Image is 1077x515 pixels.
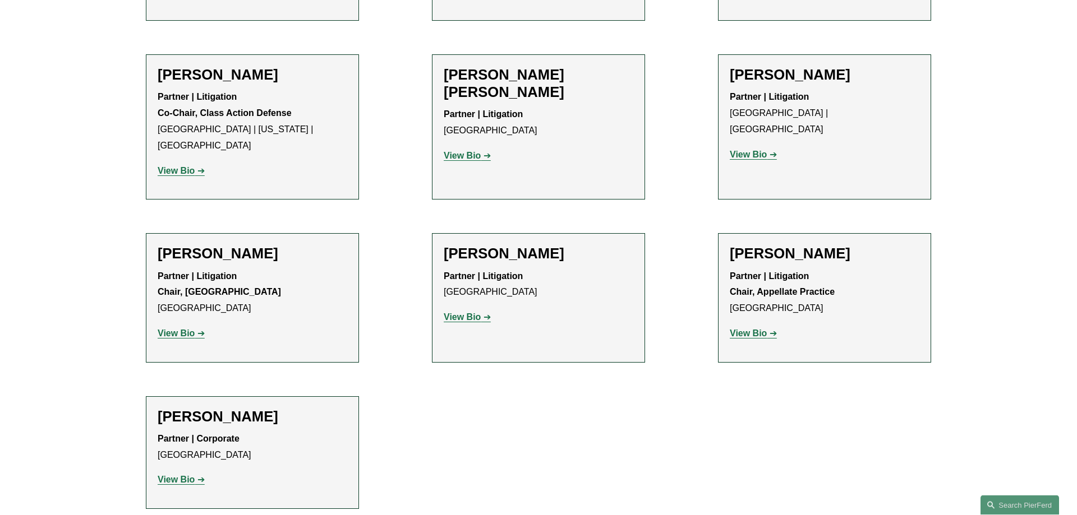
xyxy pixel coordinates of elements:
h2: [PERSON_NAME] [444,245,633,262]
p: [GEOGRAPHIC_DATA] | [US_STATE] | [GEOGRAPHIC_DATA] [158,89,347,154]
strong: Partner | Litigation [730,92,809,101]
p: [GEOGRAPHIC_DATA] [158,431,347,463]
h2: [PERSON_NAME] [730,245,919,262]
a: View Bio [158,166,205,175]
p: [GEOGRAPHIC_DATA] [158,268,347,317]
strong: View Bio [730,150,767,159]
strong: Partner | Corporate [158,434,240,443]
h2: [PERSON_NAME] [730,66,919,83]
strong: Partner | Litigation Chair, Appellate Practice [730,271,835,297]
a: View Bio [444,312,491,322]
a: View Bio [730,150,777,159]
strong: Partner | Litigation Co-Chair, Class Action Defense [158,92,292,118]
strong: View Bio [444,151,481,160]
a: View Bio [158,328,205,338]
a: View Bio [158,475,205,484]
strong: View Bio [158,328,195,338]
p: [GEOGRAPHIC_DATA] | [GEOGRAPHIC_DATA] [730,89,919,137]
a: Search this site [981,495,1059,515]
p: [GEOGRAPHIC_DATA] [730,268,919,317]
h2: [PERSON_NAME] [158,408,347,425]
p: [GEOGRAPHIC_DATA] [444,268,633,301]
strong: Partner | Litigation [444,271,523,281]
strong: Partner | Litigation [444,109,523,119]
strong: Partner | Litigation [158,271,237,281]
strong: View Bio [730,328,767,338]
h2: [PERSON_NAME] [158,66,347,83]
strong: View Bio [158,166,195,175]
strong: View Bio [158,475,195,484]
strong: View Bio [444,312,481,322]
strong: Chair, [GEOGRAPHIC_DATA] [158,287,281,296]
a: View Bio [730,328,777,338]
a: View Bio [444,151,491,160]
p: [GEOGRAPHIC_DATA] [444,106,633,139]
h2: [PERSON_NAME] [PERSON_NAME] [444,66,633,101]
h2: [PERSON_NAME] [158,245,347,262]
